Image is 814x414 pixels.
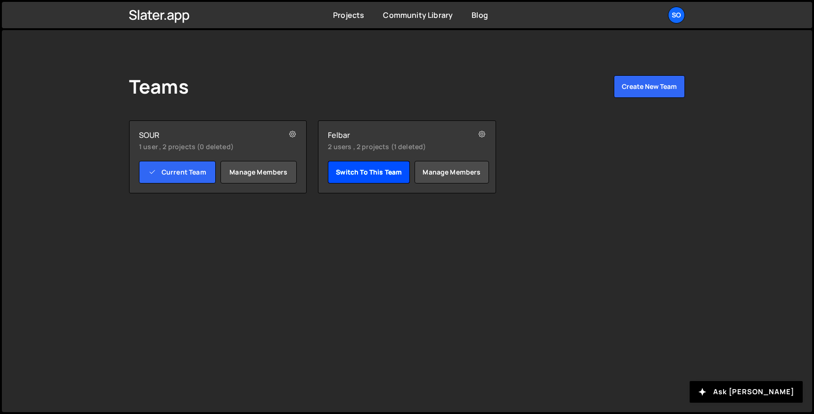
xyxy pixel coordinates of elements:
a: Switch to this team [328,161,410,183]
h2: SOUR [139,130,269,140]
a: Projects [333,10,364,20]
h1: Teams [129,75,189,98]
a: Current Team [139,161,216,183]
h2: Felbar [328,130,457,140]
a: Manage members [415,161,488,183]
button: Ask [PERSON_NAME] [690,381,803,403]
a: SO [668,7,685,24]
a: Community Library [383,10,453,20]
small: 1 user , 2 projects (0 deleted) [139,142,269,151]
button: Create New Team [614,75,685,98]
a: Manage members [220,161,297,183]
a: Blog [472,10,488,20]
small: 2 users , 2 projects (1 deleted) [328,142,457,151]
